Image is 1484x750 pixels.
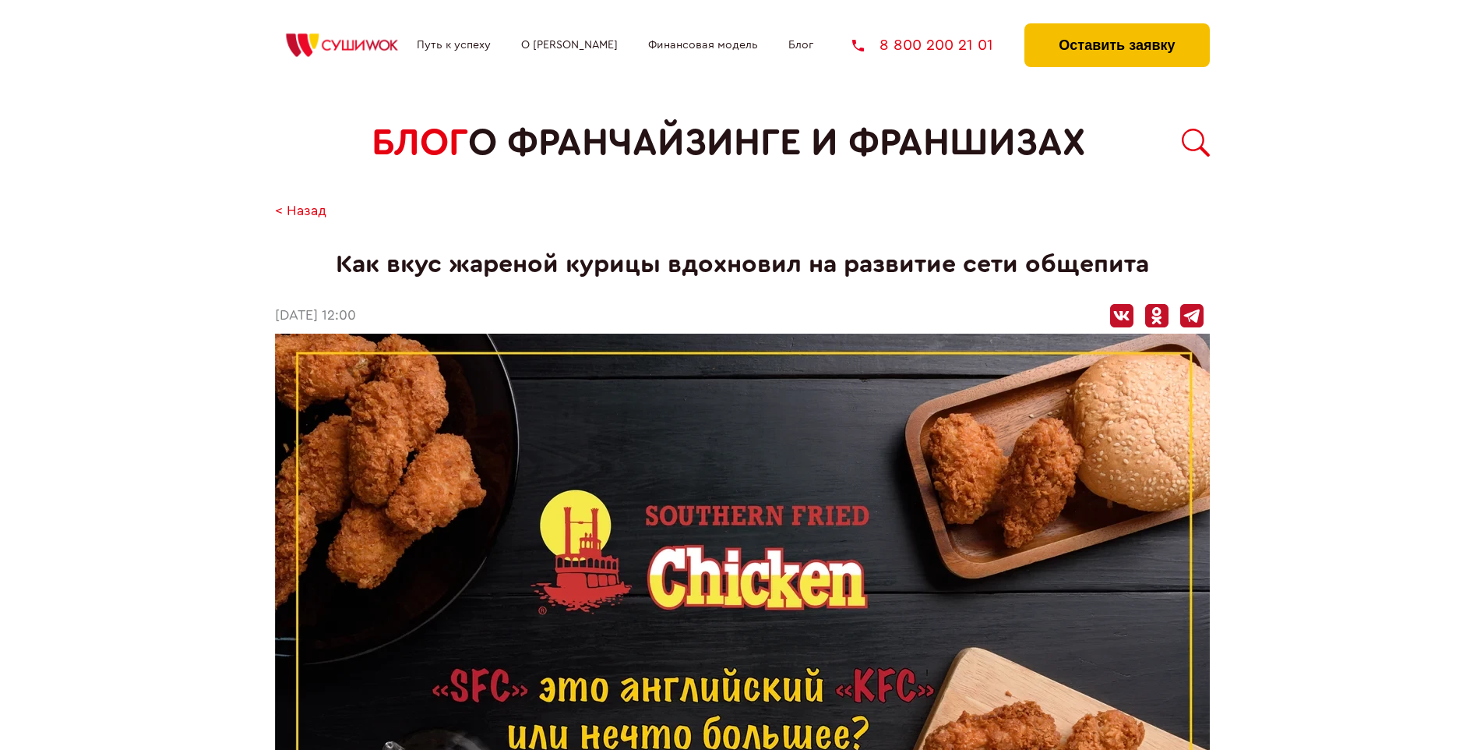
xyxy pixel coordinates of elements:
[417,39,491,51] a: Путь к успеху
[879,37,993,53] span: 8 800 200 21 01
[852,37,993,53] a: 8 800 200 21 01
[1024,23,1209,67] button: Оставить заявку
[275,203,326,220] a: < Назад
[275,250,1210,279] h1: Как вкус жареной курицы вдохновил на развитие сети общепита
[521,39,618,51] a: О [PERSON_NAME]
[372,122,468,165] span: БЛОГ
[788,39,813,51] a: Блог
[648,39,758,51] a: Финансовая модель
[468,122,1085,165] span: о франчайзинге и франшизах
[275,308,356,324] time: [DATE] 12:00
